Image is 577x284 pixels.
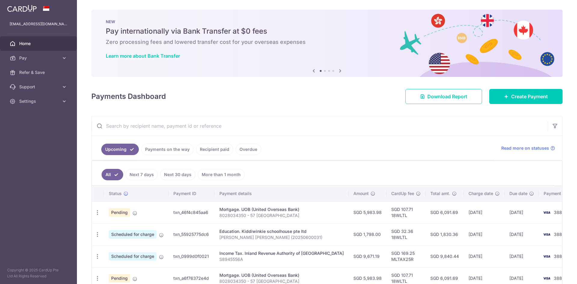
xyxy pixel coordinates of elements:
[106,38,548,46] h6: Zero processing fees and lowered transfer cost for your overseas expenses
[109,191,122,197] span: Status
[109,230,157,239] span: Scheduled for charge
[219,212,344,218] p: 8028034350 - 57 [GEOGRAPHIC_DATA]
[219,228,344,234] div: Education. Kiddiwinkie schoolhouse pte ltd
[19,84,59,90] span: Support
[405,89,482,104] a: Download Report
[489,89,563,104] a: Create Payment
[391,191,414,197] span: CardUp fee
[126,169,158,180] a: Next 7 days
[169,223,215,245] td: txn_55925775dc6
[554,276,565,281] span: 3886
[426,201,464,223] td: SGD 6,091.69
[236,144,261,155] a: Overdue
[219,250,344,256] div: Income Tax. Inland Revenue Authority of [GEOGRAPHIC_DATA]
[219,206,344,212] div: Mortgage. UOB (United Overseas Bank)
[19,41,59,47] span: Home
[160,169,195,180] a: Next 30 days
[541,209,553,216] img: Bank Card
[464,223,505,245] td: [DATE]
[426,245,464,267] td: SGD 9,840.44
[106,26,548,36] h5: Pay internationally via Bank Transfer at $0 fees
[501,145,555,151] a: Read more on statuses
[219,234,344,240] p: [PERSON_NAME] [PERSON_NAME] (20250600031)
[102,169,123,180] a: All
[169,245,215,267] td: txn_0999d0f0021
[109,274,130,282] span: Pending
[430,191,450,197] span: Total amt.
[19,69,59,75] span: Refer & Save
[541,275,553,282] img: Bank Card
[215,186,349,201] th: Payment details
[91,10,563,77] img: Bank transfer banner
[511,93,548,100] span: Create Payment
[91,91,166,102] h4: Payments Dashboard
[349,201,386,223] td: SGD 5,983.98
[196,144,233,155] a: Recipient paid
[169,186,215,201] th: Payment ID
[169,201,215,223] td: txn_46f4c845aa6
[427,93,467,100] span: Download Report
[141,144,194,155] a: Payments on the way
[554,210,565,215] span: 3886
[426,223,464,245] td: SGD 1,830.36
[106,19,548,24] p: NEW
[541,231,553,238] img: Bank Card
[464,245,505,267] td: [DATE]
[109,208,130,217] span: Pending
[92,116,548,136] input: Search by recipient name, payment id or reference
[505,245,539,267] td: [DATE]
[554,232,565,237] span: 3886
[353,191,369,197] span: Amount
[349,245,386,267] td: SGD 9,671.19
[501,145,549,151] span: Read more on statuses
[19,55,59,61] span: Pay
[109,252,157,261] span: Scheduled for charge
[386,223,426,245] td: SGD 32.36 18WLTL
[464,201,505,223] td: [DATE]
[219,272,344,278] div: Mortgage. UOB (United Overseas Bank)
[349,223,386,245] td: SGD 1,798.00
[101,144,139,155] a: Upcoming
[198,169,245,180] a: More than 1 month
[469,191,493,197] span: Charge date
[386,201,426,223] td: SGD 107.71 18WLTL
[19,98,59,104] span: Settings
[509,191,527,197] span: Due date
[10,21,67,27] p: [EMAIL_ADDRESS][DOMAIN_NAME]
[541,253,553,260] img: Bank Card
[7,5,37,12] img: CardUp
[219,256,344,262] p: S8945556A
[106,53,180,59] a: Learn more about Bank Transfer
[505,201,539,223] td: [DATE]
[505,223,539,245] td: [DATE]
[386,245,426,267] td: SGD 169.25 MLTAX25R
[554,254,565,259] span: 3886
